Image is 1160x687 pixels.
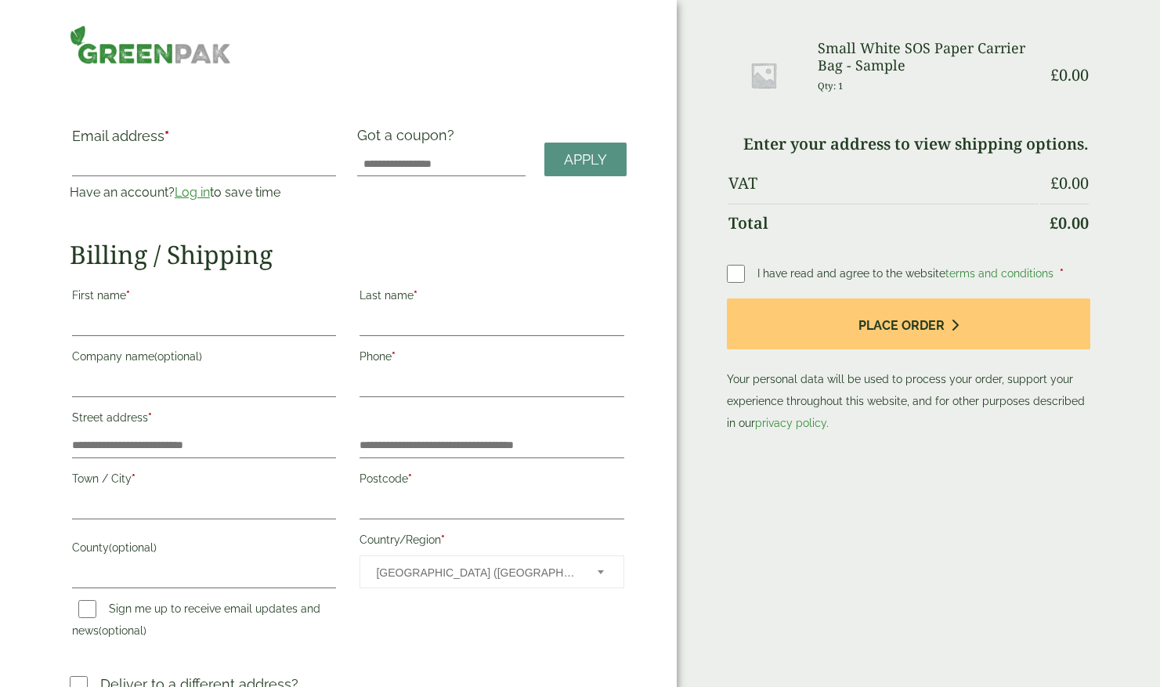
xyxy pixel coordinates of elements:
span: (optional) [154,350,202,363]
a: Apply [544,143,627,176]
span: Apply [564,151,607,168]
abbr: required [148,411,152,424]
span: £ [1050,212,1058,233]
h2: Billing / Shipping [70,240,627,269]
span: I have read and agree to the website [757,267,1057,280]
label: Email address [72,129,337,151]
label: Company name [72,345,337,372]
abbr: required [132,472,136,485]
span: (optional) [99,624,146,637]
abbr: required [126,289,130,302]
label: Last name [360,284,624,311]
label: County [72,537,337,563]
label: Sign me up to receive email updates and news [72,602,320,642]
img: GreenPak Supplies [70,25,231,64]
span: United Kingdom (UK) [376,556,576,589]
abbr: required [164,128,169,144]
h3: Small White SOS Paper Carrier Bag - Sample [818,40,1039,74]
bdi: 0.00 [1050,172,1089,193]
td: Enter your address to view shipping options. [728,125,1089,163]
th: VAT [728,165,1039,202]
span: £ [1050,64,1059,85]
abbr: required [1060,267,1064,280]
button: Place order [727,298,1090,349]
p: Have an account? to save time [70,183,339,202]
abbr: required [414,289,417,302]
label: Postcode [360,468,624,494]
abbr: required [408,472,412,485]
label: Got a coupon? [357,127,461,151]
abbr: required [392,350,396,363]
img: Placeholder [728,40,799,110]
span: Country/Region [360,555,624,588]
label: Street address [72,407,337,433]
label: First name [72,284,337,311]
span: £ [1050,172,1059,193]
input: Sign me up to receive email updates and news(optional) [78,600,96,618]
label: Country/Region [360,529,624,555]
a: terms and conditions [945,267,1053,280]
abbr: required [441,533,445,546]
a: privacy policy [755,417,826,429]
bdi: 0.00 [1050,212,1089,233]
bdi: 0.00 [1050,64,1089,85]
p: Your personal data will be used to process your order, support your experience throughout this we... [727,298,1090,434]
th: Total [728,204,1039,242]
small: Qty: 1 [818,80,844,92]
label: Town / City [72,468,337,494]
span: (optional) [109,541,157,554]
a: Log in [175,185,210,200]
label: Phone [360,345,624,372]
